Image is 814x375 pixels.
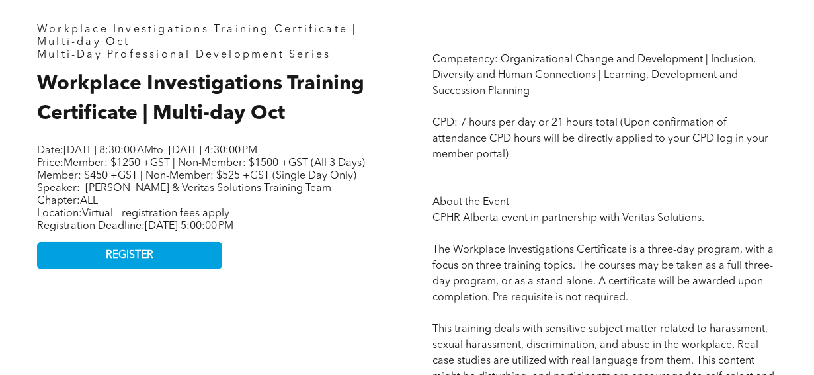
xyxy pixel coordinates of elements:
[106,249,153,262] span: REGISTER
[37,158,365,181] span: Member: $1250 +GST | Non-Member: $1500 +GST (All 3 Days) Member: $450 +GST | Non-Member: $525 +GS...
[37,208,233,231] span: Location: Registration Deadline:
[63,146,153,156] span: [DATE] 8:30:00 AM
[169,146,257,156] span: [DATE] 4:30:00 PM
[80,196,98,206] span: ALL
[37,242,222,269] a: REGISTER
[37,196,98,206] span: Chapter:
[85,183,331,194] span: [PERSON_NAME] & Veritas Solutions Training Team
[37,50,331,60] span: Multi-Day Professional Development Series
[37,74,364,124] span: Workplace Investigations Training Certificate | Multi-day Oct
[82,208,229,219] span: Virtual - registration fees apply
[37,183,80,194] span: Speaker:
[37,146,163,156] span: Date: to
[37,24,357,48] span: Workplace Investigations Training Certificate | Multi-day Oct
[145,221,233,231] span: [DATE] 5:00:00 PM
[37,158,365,181] span: Price:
